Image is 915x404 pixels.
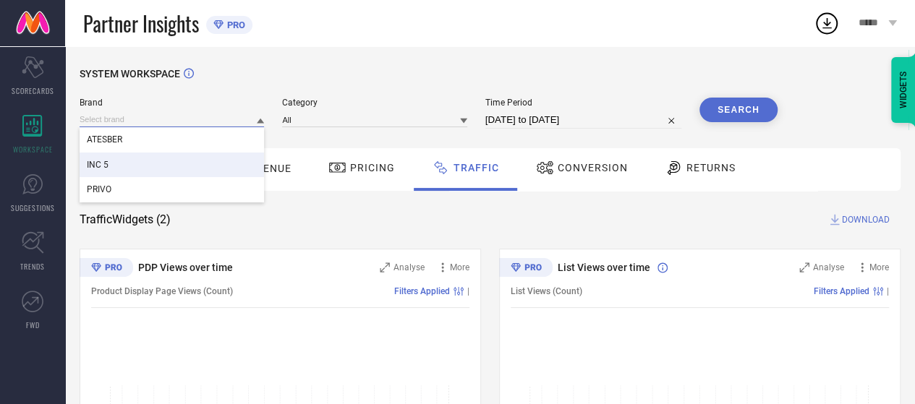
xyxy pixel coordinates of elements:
span: SUGGESTIONS [11,202,55,213]
span: Filters Applied [394,286,450,296]
span: Analyse [393,262,425,272]
div: ATESBER [80,127,264,152]
div: Premium [499,258,553,280]
svg: Zoom [380,262,390,272]
div: Premium [80,258,133,280]
span: PDP Views over time [138,262,233,273]
input: Select brand [80,112,264,127]
span: More [450,262,469,272]
span: Filters Applied [814,286,869,296]
span: Product Display Page Views (Count) [91,286,233,296]
div: PRIVO [80,177,264,202]
span: WORKSPACE [13,144,53,155]
span: PRIVO [87,184,111,194]
span: Pricing [350,162,395,173]
span: | [887,286,889,296]
span: TRENDS [20,261,45,272]
span: FWD [26,319,40,330]
span: Traffic [454,162,499,173]
svg: Zoom [799,262,809,272]
button: Search [699,98,778,122]
span: PRO [224,20,245,30]
span: Brand [80,98,264,108]
span: Analyse [813,262,844,272]
span: More [869,262,889,272]
div: Open download list [814,10,840,36]
span: DOWNLOAD [842,212,890,227]
span: Time Period [485,98,681,108]
span: Category [282,98,467,108]
span: ATESBER [87,134,122,145]
span: INC 5 [87,160,108,170]
span: Traffic Widgets ( 2 ) [80,212,171,227]
span: SYSTEM WORKSPACE [80,68,180,79]
span: List Views (Count) [511,286,582,296]
span: | [467,286,469,296]
span: Returns [686,162,736,173]
div: INC 5 [80,152,264,177]
span: SCORECARDS [12,85,54,96]
span: Revenue [242,163,291,174]
span: Partner Insights [83,9,199,38]
span: List Views over time [558,262,650,273]
input: Select time period [485,111,681,129]
span: Conversion [558,162,628,173]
